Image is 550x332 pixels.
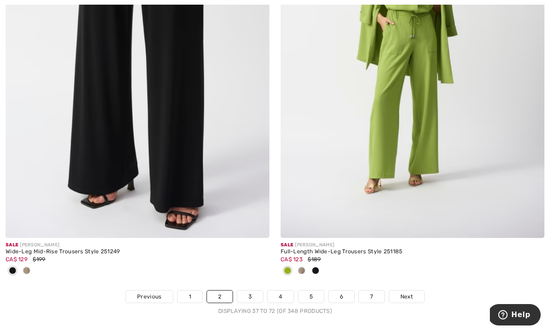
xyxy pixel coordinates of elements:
a: 6 [329,291,354,303]
span: Previous [137,292,161,301]
div: Greenery [281,264,295,279]
a: Next [389,291,424,303]
a: 4 [268,291,293,303]
div: Black [6,264,20,279]
div: [PERSON_NAME] [281,242,544,249]
div: [PERSON_NAME] [6,242,269,249]
span: Sale [281,242,293,248]
span: Sale [6,242,18,248]
a: 2 [207,291,233,303]
a: Previous [126,291,172,303]
a: 1 [178,291,202,303]
div: Wide-Leg Mid-Rise Trousers Style 251249 [6,249,269,255]
a: 5 [298,291,324,303]
a: 3 [237,291,263,303]
div: Dune [295,264,309,279]
span: Next [400,292,413,301]
span: $199 [33,256,45,263]
span: CA$ 129 [6,256,27,263]
div: Full-Length Wide-Leg Trousers Style 251185 [281,249,544,255]
span: $189 [308,256,321,263]
a: 7 [359,291,384,303]
div: Dune [20,264,34,279]
iframe: Opens a widget where you can find more information [490,304,541,327]
div: Black [309,264,323,279]
span: CA$ 123 [281,256,302,263]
